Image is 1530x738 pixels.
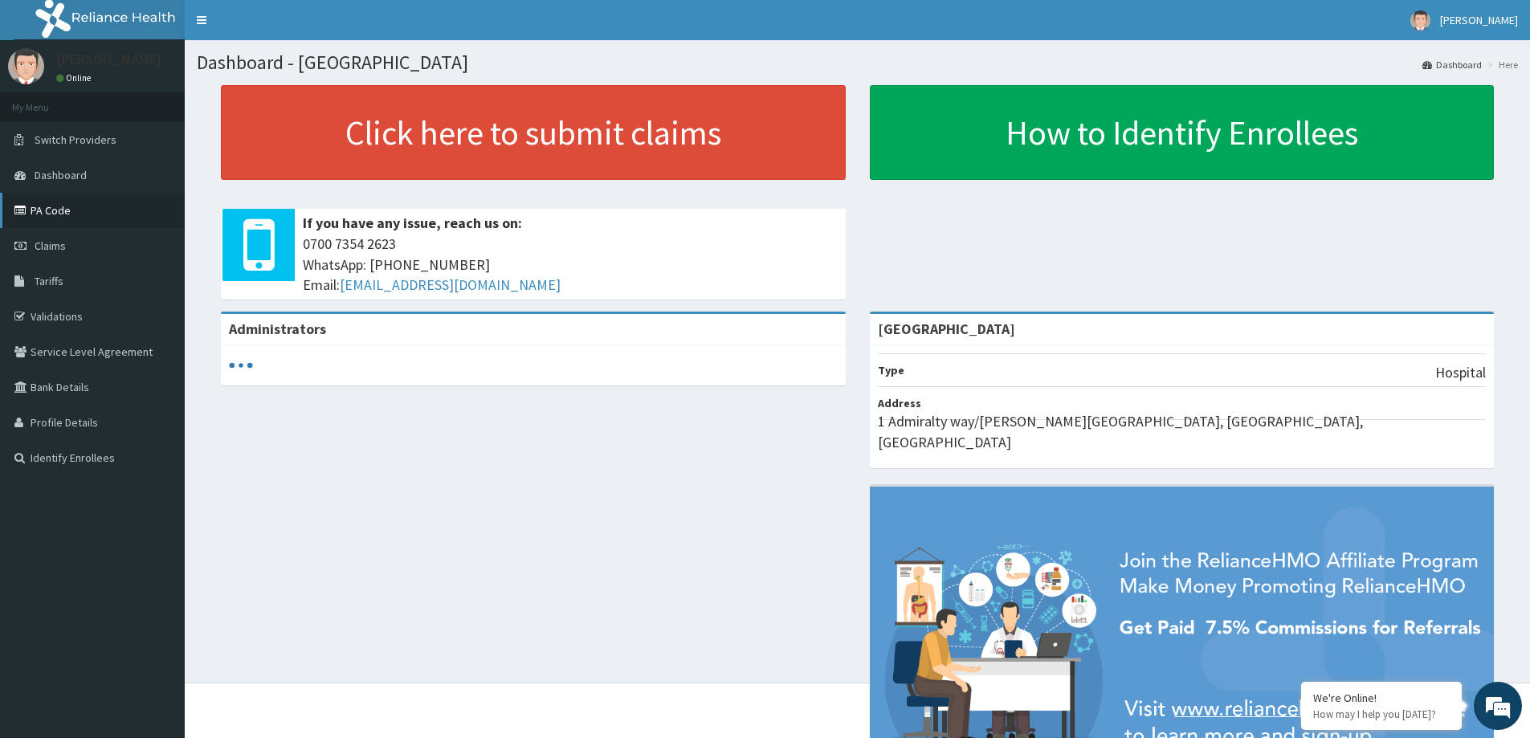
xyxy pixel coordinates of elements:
[8,48,44,84] img: User Image
[878,396,921,410] b: Address
[35,274,63,288] span: Tariffs
[56,52,161,67] p: [PERSON_NAME]
[878,411,1487,452] p: 1 Admiralty way/[PERSON_NAME][GEOGRAPHIC_DATA], [GEOGRAPHIC_DATA], [GEOGRAPHIC_DATA]
[1435,362,1486,383] p: Hospital
[303,234,838,296] span: 0700 7354 2623 WhatsApp: [PHONE_NUMBER] Email:
[1483,58,1518,71] li: Here
[56,72,95,84] a: Online
[1422,58,1482,71] a: Dashboard
[1410,10,1430,31] img: User Image
[1313,691,1450,705] div: We're Online!
[878,363,904,377] b: Type
[1440,13,1518,27] span: [PERSON_NAME]
[35,239,66,253] span: Claims
[229,320,326,338] b: Administrators
[221,85,846,180] a: Click here to submit claims
[35,133,116,147] span: Switch Providers
[197,52,1518,73] h1: Dashboard - [GEOGRAPHIC_DATA]
[340,275,561,294] a: [EMAIL_ADDRESS][DOMAIN_NAME]
[229,353,253,377] svg: audio-loading
[303,214,522,232] b: If you have any issue, reach us on:
[1313,707,1450,721] p: How may I help you today?
[35,168,87,182] span: Dashboard
[870,85,1495,180] a: How to Identify Enrollees
[878,320,1015,338] strong: [GEOGRAPHIC_DATA]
